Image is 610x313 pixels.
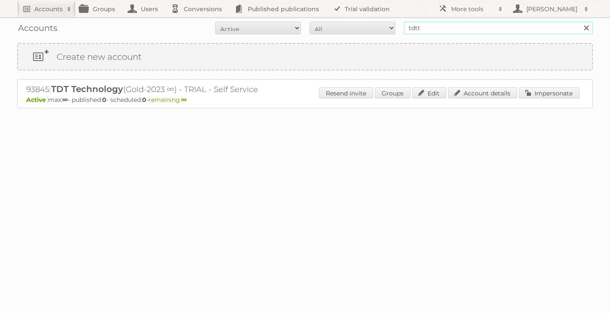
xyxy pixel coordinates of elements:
[181,96,187,104] strong: ∞
[448,87,517,98] a: Account details
[319,87,373,98] a: Resend invite
[18,44,592,70] a: Create new account
[375,87,410,98] a: Groups
[62,96,68,104] strong: ∞
[26,96,48,104] span: Active
[34,5,63,13] h2: Accounts
[149,96,187,104] span: remaining:
[26,84,327,95] h2: 93845: (Gold-2023 ∞) - TRIAL - Self Service
[524,5,580,13] h2: [PERSON_NAME]
[51,84,123,94] span: TDT Technology
[142,96,146,104] strong: 0
[519,87,580,98] a: Impersonate
[451,5,494,13] h2: More tools
[412,87,446,98] a: Edit
[102,96,106,104] strong: 0
[26,96,584,104] p: max: - published: - scheduled: -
